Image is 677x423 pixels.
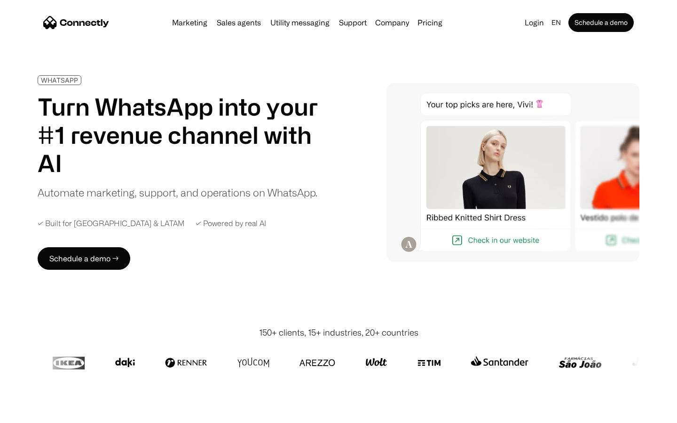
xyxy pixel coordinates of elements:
[38,93,329,177] h1: Turn WhatsApp into your #1 revenue channel with AI
[259,326,418,339] div: 150+ clients, 15+ industries, 20+ countries
[38,185,317,200] div: Automate marketing, support, and operations on WhatsApp.
[196,219,266,228] div: ✓ Powered by real AI
[414,19,446,26] a: Pricing
[213,19,265,26] a: Sales agents
[521,16,548,29] a: Login
[375,16,409,29] div: Company
[38,247,130,270] a: Schedule a demo →
[9,406,56,420] aside: Language selected: English
[335,19,370,26] a: Support
[41,77,78,84] div: WHATSAPP
[38,219,184,228] div: ✓ Built for [GEOGRAPHIC_DATA] & LATAM
[168,19,211,26] a: Marketing
[551,16,561,29] div: en
[267,19,333,26] a: Utility messaging
[19,407,56,420] ul: Language list
[568,13,634,32] a: Schedule a demo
